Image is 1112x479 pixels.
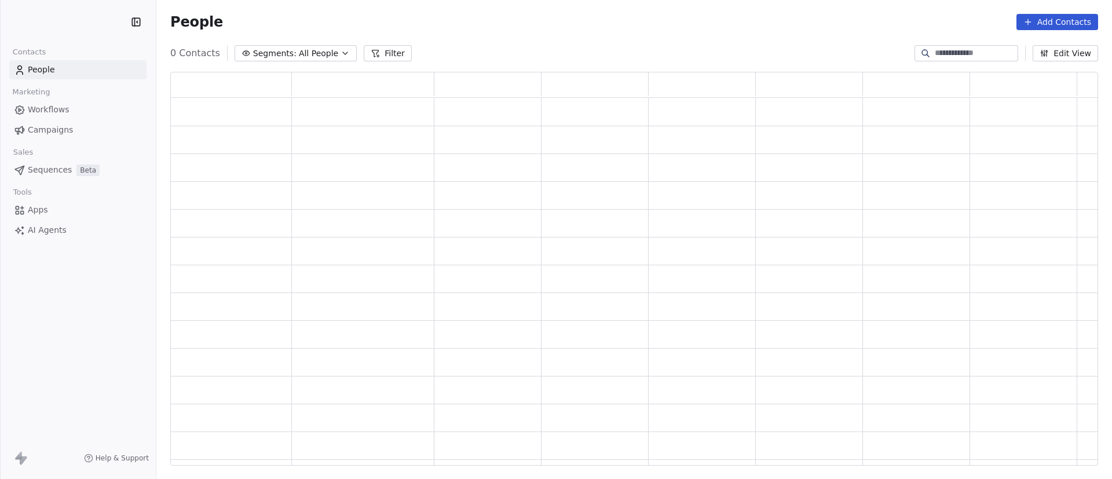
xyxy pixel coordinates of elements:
a: SequencesBeta [9,160,147,180]
a: Workflows [9,100,147,119]
span: Help & Support [96,454,149,463]
span: Sales [8,144,38,161]
a: Help & Support [84,454,149,463]
span: All People [299,47,338,60]
button: Edit View [1033,45,1098,61]
span: Campaigns [28,124,73,136]
span: Beta [76,164,100,176]
span: People [170,13,223,31]
span: Marketing [8,83,55,101]
span: Contacts [8,43,51,61]
button: Add Contacts [1016,14,1098,30]
span: Sequences [28,164,72,176]
span: AI Agents [28,224,67,236]
span: Segments: [253,47,297,60]
span: People [28,64,55,76]
a: AI Agents [9,221,147,240]
a: Apps [9,200,147,220]
span: 0 Contacts [170,46,220,60]
span: Workflows [28,104,69,116]
a: Campaigns [9,120,147,140]
a: People [9,60,147,79]
button: Filter [364,45,412,61]
span: Tools [8,184,36,201]
span: Apps [28,204,48,216]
